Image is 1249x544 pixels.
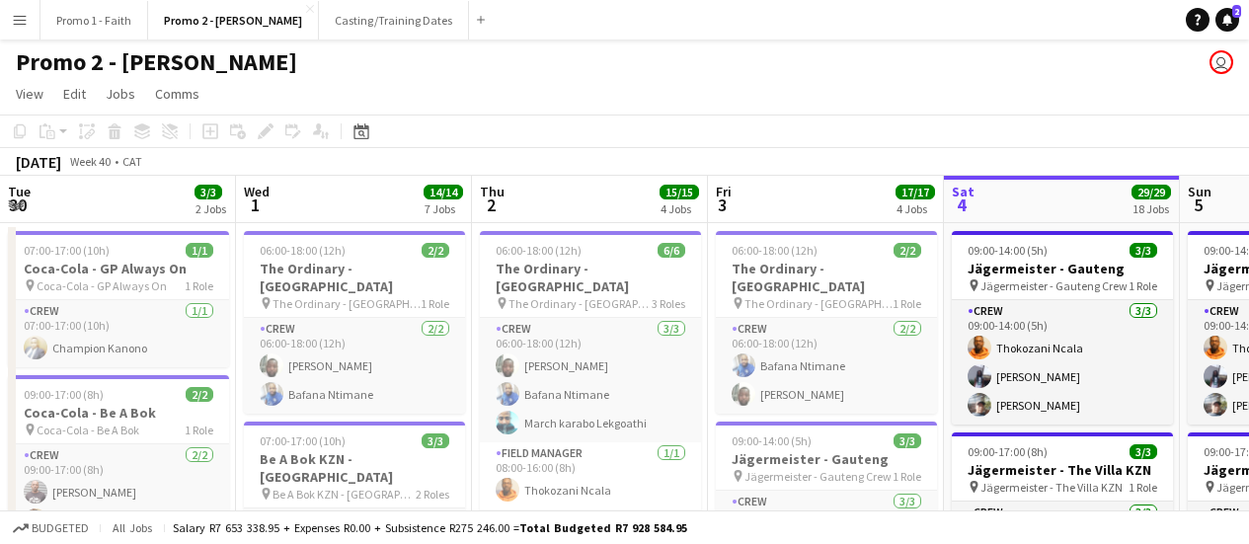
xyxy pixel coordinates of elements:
[37,278,167,293] span: Coca-Cola - GP Always On
[244,450,465,486] h3: Be A Bok KZN - [GEOGRAPHIC_DATA]
[952,231,1173,425] app-job-card: 09:00-14:00 (5h)3/3Jägermeister - Gauteng Jägermeister - Gauteng Crew1 RoleCrew3/309:00-14:00 (5h...
[244,231,465,414] div: 06:00-18:00 (12h)2/2The Ordinary - [GEOGRAPHIC_DATA] The Ordinary - [GEOGRAPHIC_DATA]1 RoleCrew2/...
[424,185,463,199] span: 14/14
[8,81,51,107] a: View
[1132,185,1171,199] span: 29/29
[185,423,213,437] span: 1 Role
[10,517,92,539] button: Budgeted
[893,296,921,311] span: 1 Role
[425,201,462,216] div: 7 Jobs
[155,85,199,103] span: Comms
[8,300,229,367] app-card-role: Crew1/107:00-17:00 (10h)Champion Kanono
[894,243,921,258] span: 2/2
[63,85,86,103] span: Edit
[55,81,94,107] a: Edit
[421,296,449,311] span: 1 Role
[244,260,465,295] h3: The Ordinary - [GEOGRAPHIC_DATA]
[244,318,465,414] app-card-role: Crew2/206:00-18:00 (12h)[PERSON_NAME]Bafana Ntimane
[260,433,346,448] span: 07:00-17:00 (10h)
[894,433,921,448] span: 3/3
[897,201,934,216] div: 4 Jobs
[32,521,89,535] span: Budgeted
[185,278,213,293] span: 1 Role
[260,243,346,258] span: 06:00-18:00 (12h)
[1215,8,1239,32] a: 2
[980,278,1128,293] span: Jägermeister - Gauteng Crew
[952,461,1173,479] h3: Jägermeister - The Villa KZN
[8,375,229,540] app-job-card: 09:00-17:00 (8h)2/2Coca-Cola - Be A Bok Coca-Cola - Be A Bok1 RoleCrew2/209:00-17:00 (8h)[PERSON_...
[952,300,1173,425] app-card-role: Crew3/309:00-14:00 (5h)Thokozani Ncala[PERSON_NAME][PERSON_NAME]
[106,85,135,103] span: Jobs
[422,243,449,258] span: 2/2
[186,243,213,258] span: 1/1
[173,520,687,535] div: Salary R7 653 338.95 + Expenses R0.00 + Subsistence R275 246.00 =
[480,260,701,295] h3: The Ordinary - [GEOGRAPHIC_DATA]
[319,1,469,39] button: Casting/Training Dates
[40,1,148,39] button: Promo 1 - Faith
[1132,201,1170,216] div: 18 Jobs
[1188,183,1211,200] span: Sun
[422,433,449,448] span: 3/3
[5,194,31,216] span: 30
[716,318,937,414] app-card-role: Crew2/206:00-18:00 (12h)Bafana Ntimane[PERSON_NAME]
[732,433,812,448] span: 09:00-14:00 (5h)
[1130,243,1157,258] span: 3/3
[893,469,921,484] span: 1 Role
[652,296,685,311] span: 3 Roles
[732,243,818,258] span: 06:00-18:00 (12h)
[949,194,975,216] span: 4
[16,152,61,172] div: [DATE]
[1210,50,1233,74] app-user-avatar: Melissa Klink
[147,81,207,107] a: Comms
[273,296,421,311] span: The Ordinary - [GEOGRAPHIC_DATA]
[37,423,139,437] span: Coca-Cola - Be A Bok
[744,296,893,311] span: The Ordinary - [GEOGRAPHIC_DATA]
[968,444,1048,459] span: 09:00-17:00 (8h)
[8,444,229,540] app-card-role: Crew2/209:00-17:00 (8h)[PERSON_NAME]Nqobani Mthethwa
[186,387,213,402] span: 2/2
[195,201,226,216] div: 2 Jobs
[480,318,701,442] app-card-role: Crew3/306:00-18:00 (12h)[PERSON_NAME]Bafana NtimaneMarch karabo Lekgoathi
[480,231,701,523] app-job-card: 06:00-18:00 (12h)6/6The Ordinary - [GEOGRAPHIC_DATA] The Ordinary - [GEOGRAPHIC_DATA]3 RolesCrew3...
[24,243,110,258] span: 07:00-17:00 (10h)
[16,85,43,103] span: View
[661,201,698,216] div: 4 Jobs
[713,194,732,216] span: 3
[273,487,416,502] span: Be A Bok KZN - [GEOGRAPHIC_DATA]
[416,487,449,502] span: 2 Roles
[952,183,975,200] span: Sat
[968,243,1048,258] span: 09:00-14:00 (5h)
[716,183,732,200] span: Fri
[660,185,699,199] span: 15/15
[508,296,652,311] span: The Ordinary - [GEOGRAPHIC_DATA]
[98,81,143,107] a: Jobs
[8,260,229,277] h3: Coca-Cola - GP Always On
[1129,480,1157,495] span: 1 Role
[195,185,222,199] span: 3/3
[122,154,142,169] div: CAT
[1232,5,1241,18] span: 2
[65,154,115,169] span: Week 40
[480,442,701,509] app-card-role: Field Manager1/108:00-16:00 (8h)Thokozani Ncala
[477,194,505,216] span: 2
[8,404,229,422] h3: Coca-Cola - Be A Bok
[716,450,937,468] h3: Jägermeister - Gauteng
[496,243,582,258] span: 06:00-18:00 (12h)
[716,231,937,414] app-job-card: 06:00-18:00 (12h)2/2The Ordinary - [GEOGRAPHIC_DATA] The Ordinary - [GEOGRAPHIC_DATA]1 RoleCrew2/...
[8,231,229,367] app-job-card: 07:00-17:00 (10h)1/1Coca-Cola - GP Always On Coca-Cola - GP Always On1 RoleCrew1/107:00-17:00 (10...
[148,1,319,39] button: Promo 2 - [PERSON_NAME]
[952,260,1173,277] h3: Jägermeister - Gauteng
[24,387,104,402] span: 09:00-17:00 (8h)
[241,194,270,216] span: 1
[1129,278,1157,293] span: 1 Role
[109,520,156,535] span: All jobs
[1130,444,1157,459] span: 3/3
[519,520,687,535] span: Total Budgeted R7 928 584.95
[16,47,297,77] h1: Promo 2 - [PERSON_NAME]
[244,183,270,200] span: Wed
